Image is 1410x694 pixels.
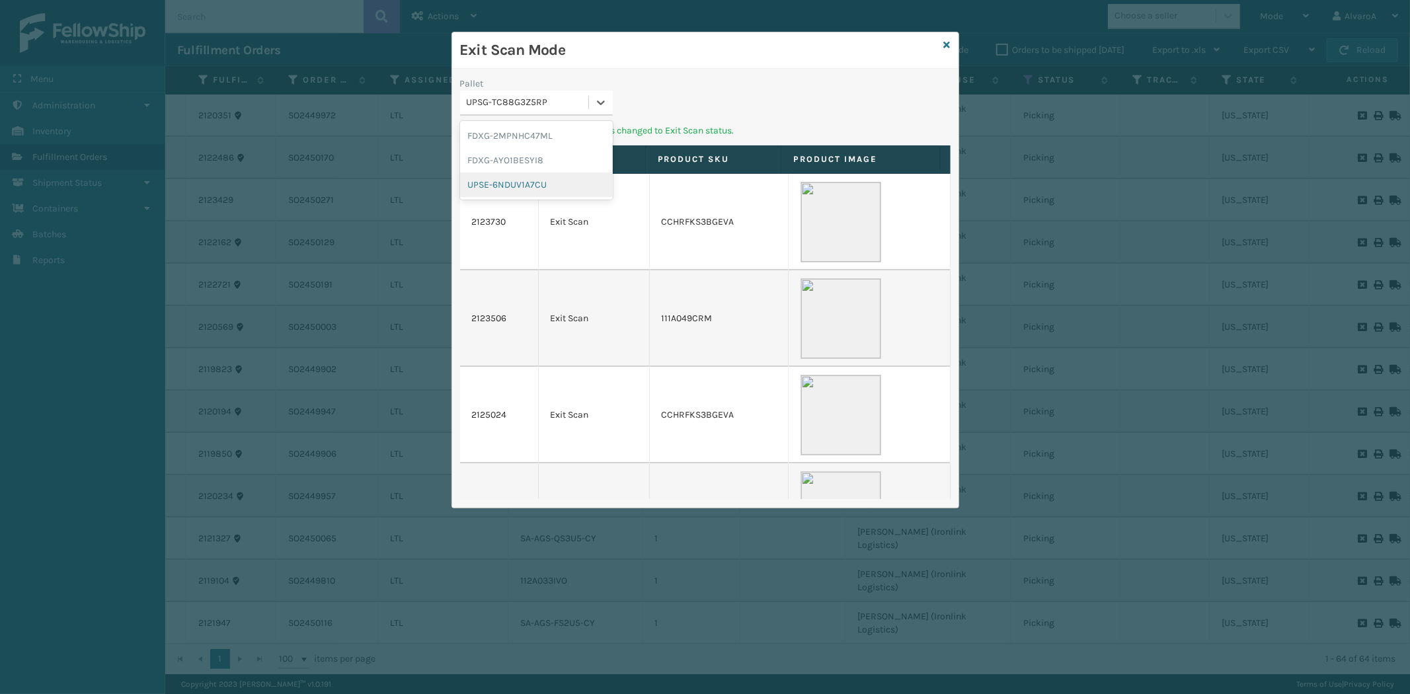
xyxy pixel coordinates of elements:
[650,270,789,367] td: 111A049CRM
[460,124,613,148] div: FDXG-2MPNHC47ML
[539,174,650,270] td: Exit Scan
[650,367,789,463] td: CCHRFKS3BGEVA
[539,367,650,463] td: Exit Scan
[801,375,881,455] img: 51104088640_40f294f443_o-scaled-700x700.jpg
[793,153,927,165] label: Product Image
[650,463,789,560] td: 111A049CRM
[650,174,789,270] td: CCHRFKS3BGEVA
[472,312,507,325] a: 2123506
[801,182,881,262] img: 51104088640_40f294f443_o-scaled-700x700.jpg
[460,77,484,91] label: Pallet
[801,278,881,359] img: 51104088640_40f294f443_o-scaled-700x700.jpg
[539,463,650,560] td: Exit Scan
[460,40,939,60] h3: Exit Scan Mode
[467,96,590,110] div: UPSG-TC88G3Z5RP
[460,148,613,173] div: FDXG-AYO1BESYI8
[539,270,650,367] td: Exit Scan
[472,408,507,422] a: 2125024
[801,471,881,552] img: 51104088640_40f294f443_o-scaled-700x700.jpg
[472,215,506,229] a: 2123730
[460,124,951,137] p: Pallet scanned and Fulfillment Orders changed to Exit Scan status.
[658,153,769,165] label: Product SKU
[460,173,613,197] div: UPSE-6NDUV1A7CU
